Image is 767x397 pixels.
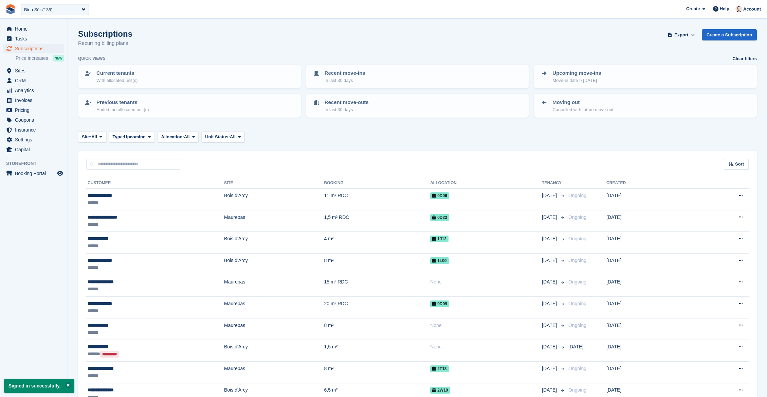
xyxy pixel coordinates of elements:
[325,69,365,77] p: Recent move-ins
[224,232,324,254] td: Bois d'Arcy
[224,361,324,383] td: Maurepas
[158,131,199,142] button: Allocation: All
[15,105,56,115] span: Pricing
[542,386,558,394] span: [DATE]
[430,343,542,350] div: None
[224,340,324,362] td: Bois d'Arcy
[15,125,56,135] span: Insurance
[307,94,528,117] a: Recent move-outs In last 30 days
[606,361,689,383] td: [DATE]
[124,134,146,140] span: Upcoming
[4,379,74,393] p: Signed in successfully.
[324,340,431,362] td: 1,5 m²
[430,278,542,286] div: None
[3,34,64,44] a: menu
[430,387,450,394] span: 2W10
[606,189,689,210] td: [DATE]
[568,323,586,328] span: Ongoing
[552,106,613,113] p: Cancelled with future move-out
[430,300,449,307] span: 0D09
[702,29,757,40] a: Create a Subscription
[78,55,106,62] h6: Quick views
[15,115,56,125] span: Coupons
[15,135,56,144] span: Settings
[430,178,542,189] th: Allocation
[224,253,324,275] td: Bois d'Arcy
[568,193,586,198] span: Ongoing
[3,86,64,95] a: menu
[542,214,558,221] span: [DATE]
[552,99,613,106] p: Moving out
[230,134,236,140] span: All
[3,115,64,125] a: menu
[686,5,700,12] span: Create
[430,192,449,199] span: 0D06
[224,210,324,232] td: Maurepas
[542,300,558,307] span: [DATE]
[3,44,64,53] a: menu
[109,131,155,142] button: Type: Upcoming
[3,145,64,154] a: menu
[201,131,244,142] button: Unit Status: All
[184,134,190,140] span: All
[3,76,64,85] a: menu
[78,39,132,47] p: Recurring billing plans
[161,134,184,140] span: Allocation:
[606,340,689,362] td: [DATE]
[324,297,431,318] td: 20 m² RDC
[15,145,56,154] span: Capital
[568,301,586,306] span: Ongoing
[3,96,64,105] a: menu
[16,55,48,62] span: Price increases
[224,178,324,189] th: Site
[552,69,601,77] p: Upcoming move-ins
[542,178,566,189] th: Tenancy
[325,99,369,106] p: Recent move-outs
[15,76,56,85] span: CRM
[542,322,558,329] span: [DATE]
[430,236,449,242] span: 1J12
[735,5,742,12] img: Jeff Knox
[15,96,56,105] span: Invoices
[606,318,689,340] td: [DATE]
[606,210,689,232] td: [DATE]
[542,235,558,242] span: [DATE]
[3,125,64,135] a: menu
[568,344,583,349] span: [DATE]
[78,131,106,142] button: Site: All
[666,29,696,40] button: Export
[205,134,230,140] span: Unit Status:
[56,169,64,177] a: Preview store
[224,318,324,340] td: Maurepas
[542,257,558,264] span: [DATE]
[91,134,97,140] span: All
[535,94,756,117] a: Moving out Cancelled with future move-out
[307,65,528,88] a: Recent move-ins In last 30 days
[325,77,365,84] p: In last 30 days
[224,297,324,318] td: Maurepas
[78,29,132,38] h1: Subscriptions
[325,106,369,113] p: In last 30 days
[86,178,224,189] th: Customer
[606,297,689,318] td: [DATE]
[542,278,558,286] span: [DATE]
[15,34,56,44] span: Tasks
[96,69,138,77] p: Current tenants
[3,169,64,178] a: menu
[3,135,64,144] a: menu
[568,214,586,220] span: Ongoing
[82,134,91,140] span: Site:
[224,189,324,210] td: Bois d'Arcy
[6,160,68,167] span: Storefront
[430,257,449,264] span: 1L09
[606,253,689,275] td: [DATE]
[542,365,558,372] span: [DATE]
[732,55,757,62] a: Clear filters
[79,94,300,117] a: Previous tenants Ended, no allocated unit(s)
[15,44,56,53] span: Subscriptions
[568,279,586,284] span: Ongoing
[568,387,586,393] span: Ongoing
[15,169,56,178] span: Booking Portal
[324,318,431,340] td: 8 m²
[3,24,64,34] a: menu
